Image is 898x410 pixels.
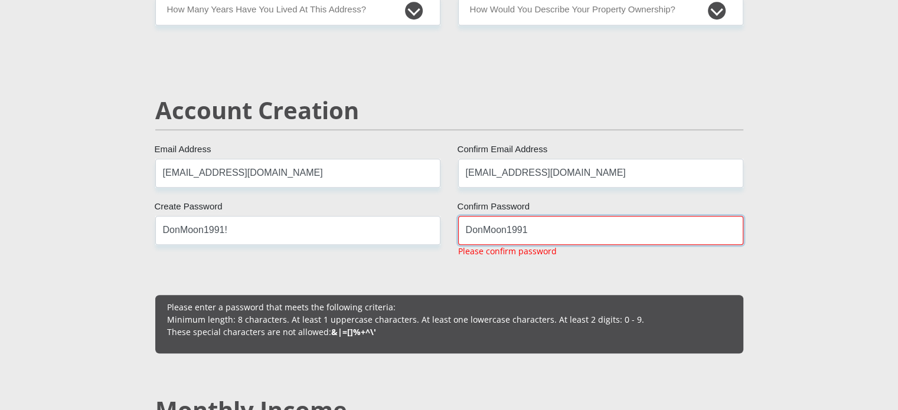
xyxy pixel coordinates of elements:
p: Please confirm password [458,245,557,257]
input: Email Address [155,159,440,188]
input: Confirm Email Address [458,159,743,188]
b: &|=[]%+^\' [331,326,376,337]
h2: Account Creation [155,96,743,124]
input: Confirm Password [458,216,743,245]
input: Create Password [155,216,440,245]
p: Please enter a password that meets the following criteria: Minimum length: 8 characters. At least... [167,301,732,338]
